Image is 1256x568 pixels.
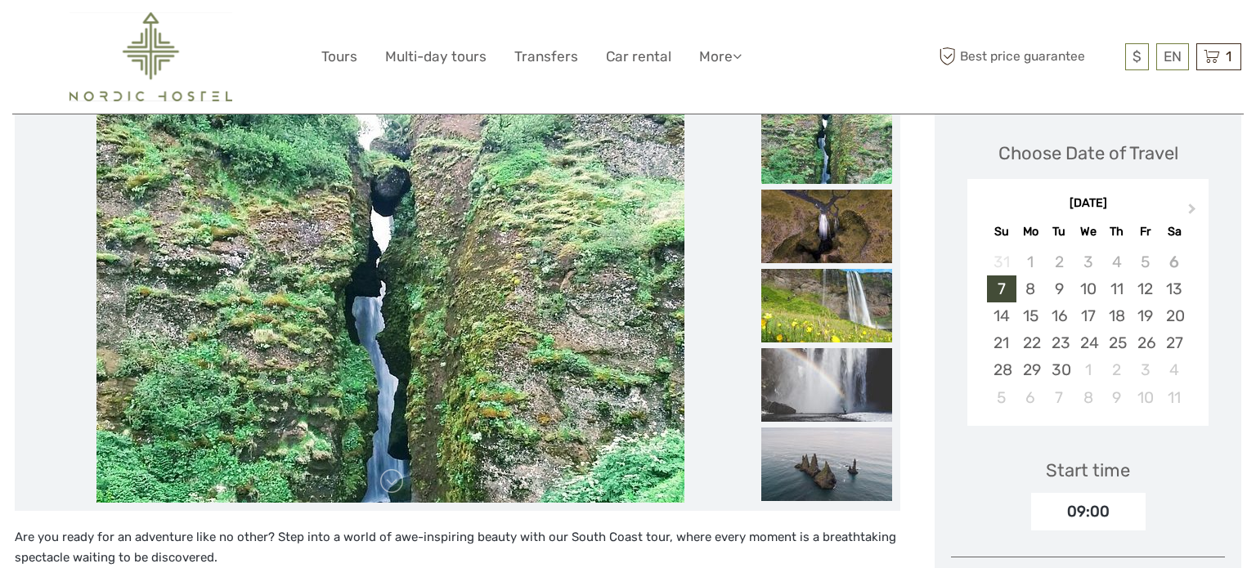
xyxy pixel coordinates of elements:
img: 1eeaf74cd1f84823860bf96eba51e9ef_slider_thumbnail.jpg [761,269,892,342]
div: Not available Sunday, August 31st, 2025 [987,248,1016,275]
div: Not available Thursday, September 4th, 2025 [1102,248,1131,275]
div: Choose Date of Travel [998,141,1178,166]
div: Not available Monday, September 1st, 2025 [1016,248,1045,275]
div: Choose Wednesday, September 10th, 2025 [1074,275,1102,302]
button: Next Month [1181,199,1207,226]
a: Multi-day tours [385,45,487,69]
div: Choose Sunday, October 5th, 2025 [987,384,1016,411]
div: Fr [1131,221,1160,243]
div: [DATE] [967,195,1209,212]
div: Choose Tuesday, September 30th, 2025 [1045,356,1074,383]
div: Choose Friday, October 3rd, 2025 [1131,356,1160,383]
div: Sa [1160,221,1188,243]
div: Choose Thursday, September 11th, 2025 [1102,275,1131,302]
div: Choose Monday, October 6th, 2025 [1016,384,1045,411]
div: Choose Saturday, September 27th, 2025 [1160,329,1188,356]
span: 1 [1223,48,1234,65]
div: Choose Thursday, October 9th, 2025 [1102,384,1131,411]
div: Choose Friday, October 10th, 2025 [1131,384,1160,411]
div: 09:00 [1031,493,1146,530]
div: Choose Saturday, October 11th, 2025 [1160,384,1188,411]
div: Tu [1045,221,1074,243]
div: Choose Wednesday, October 8th, 2025 [1074,384,1102,411]
div: Choose Monday, September 8th, 2025 [1016,275,1045,302]
a: Transfers [514,45,578,69]
span: Best price guarantee [935,43,1121,70]
div: Choose Tuesday, September 16th, 2025 [1045,302,1074,329]
div: Choose Sunday, September 14th, 2025 [987,302,1016,329]
div: Not available Tuesday, September 2nd, 2025 [1045,248,1074,275]
div: Choose Thursday, September 18th, 2025 [1102,302,1131,329]
div: Not available Wednesday, September 3rd, 2025 [1074,248,1102,275]
div: Choose Sunday, September 21st, 2025 [987,329,1016,356]
div: Choose Saturday, September 13th, 2025 [1160,275,1188,302]
div: Choose Tuesday, September 23rd, 2025 [1045,329,1074,356]
div: Choose Saturday, September 20th, 2025 [1160,302,1188,329]
div: Choose Friday, September 12th, 2025 [1131,275,1160,302]
div: Choose Saturday, October 4th, 2025 [1160,356,1188,383]
div: Choose Tuesday, October 7th, 2025 [1045,384,1074,411]
div: Not available Saturday, September 6th, 2025 [1160,248,1188,275]
div: Choose Friday, September 26th, 2025 [1131,329,1160,356]
img: 5b57da7c031d49189847bec0bc3c09e8_slider_thumbnail.jpg [761,348,892,422]
div: Choose Wednesday, October 1st, 2025 [1074,356,1102,383]
div: Choose Sunday, September 7th, 2025 [987,275,1016,302]
a: Car rental [606,45,671,69]
img: 2454-61f15230-a6bf-4303-aa34-adabcbdb58c5_logo_big.png [70,12,231,101]
div: Choose Sunday, September 28th, 2025 [987,356,1016,383]
div: Choose Wednesday, September 24th, 2025 [1074,329,1102,356]
div: Not available Friday, September 5th, 2025 [1131,248,1160,275]
img: 9417ffc0bee34f78806544281c304d04_slider_thumbnail.jpg [761,427,892,501]
img: 47435911d8b047d293a62badb9c97e23_slider_thumbnail.jpg [761,110,892,184]
div: We [1074,221,1102,243]
div: Su [987,221,1016,243]
img: 47435911d8b047d293a62badb9c97e23_main_slider.jpg [96,110,684,503]
div: Choose Monday, September 15th, 2025 [1016,302,1045,329]
button: Open LiveChat chat widget [188,25,208,45]
div: Choose Monday, September 22nd, 2025 [1016,329,1045,356]
div: Choose Wednesday, September 17th, 2025 [1074,302,1102,329]
div: EN [1156,43,1189,70]
p: We're away right now. Please check back later! [23,29,185,42]
div: Choose Friday, September 19th, 2025 [1131,302,1160,329]
div: Start time [1046,458,1130,483]
div: Choose Monday, September 29th, 2025 [1016,356,1045,383]
span: $ [1133,48,1142,65]
a: More [699,45,742,69]
div: Mo [1016,221,1045,243]
div: month 2025-09 [972,248,1203,411]
div: Choose Thursday, October 2nd, 2025 [1102,356,1131,383]
div: Choose Tuesday, September 9th, 2025 [1045,275,1074,302]
a: Tours [321,45,357,69]
div: Choose Thursday, September 25th, 2025 [1102,329,1131,356]
div: Th [1102,221,1131,243]
img: 391f51a8e6984649ac6eed3cf03cc5dd_slider_thumbnail.jpg [761,190,892,263]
